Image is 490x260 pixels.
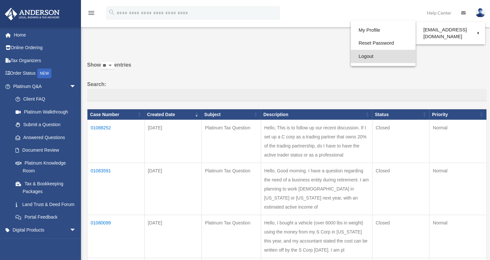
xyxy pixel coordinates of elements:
a: Platinum Walkthrough [9,105,83,118]
label: Show entries [87,60,487,76]
td: Hello, Good morning. I have a question regarding the need of a business entity during retirement.... [261,163,372,215]
td: Closed [372,215,429,258]
a: Platinum Knowledge Room [9,157,83,177]
td: Platinum Tax Question [202,215,261,258]
td: Platinum Tax Question [202,120,261,163]
a: menu [87,11,95,17]
td: [DATE] [144,120,202,163]
td: Platinum Tax Question [202,163,261,215]
th: Case Number: activate to sort column ascending [87,109,145,120]
td: [DATE] [144,163,202,215]
a: Home [5,28,86,41]
a: Tax & Bookkeeping Packages [9,177,83,198]
th: Status: activate to sort column ascending [372,109,429,120]
a: Platinum Q&Aarrow_drop_down [5,80,83,93]
a: My Profile [351,24,416,37]
span: arrow_drop_down [70,223,83,237]
a: Portal Feedback [9,211,83,224]
i: search [108,9,115,16]
th: Priority: activate to sort column ascending [429,109,487,120]
a: Order StatusNEW [5,67,86,80]
td: Hello, I bought a vehicle (over 6000 lbs in weight) using the money from my S Corp in [US_STATE] ... [261,215,372,258]
td: 01088252 [87,120,145,163]
a: Reset Password [351,37,416,50]
a: Online Ordering [5,41,86,54]
a: [EMAIL_ADDRESS][DOMAIN_NAME] [416,24,485,43]
td: Hello, This is to follow up our recent discussion. If I set up a C corp as a trading partner that... [261,120,372,163]
a: Submit a Question [9,118,83,131]
td: 01083591 [87,163,145,215]
img: Anderson Advisors Platinum Portal [3,8,62,20]
td: [DATE] [144,215,202,258]
span: arrow_drop_down [70,80,83,93]
input: Search: [87,89,487,101]
a: Logout [351,50,416,63]
a: Tax Organizers [5,54,86,67]
label: Search: [87,80,487,101]
a: Document Review [9,144,83,157]
th: Subject: activate to sort column ascending [202,109,261,120]
img: User Pic [475,8,485,17]
td: Normal [429,120,487,163]
td: 01080099 [87,215,145,258]
select: Showentries [101,62,114,70]
a: Land Trust & Deed Forum [9,198,83,211]
td: Normal [429,215,487,258]
i: menu [87,9,95,17]
div: NEW [37,69,51,78]
a: Answered Questions [9,131,79,144]
span: arrow_drop_down [70,236,83,250]
td: Normal [429,163,487,215]
th: Created Date: activate to sort column ascending [144,109,202,120]
td: Closed [372,163,429,215]
a: Digital Productsarrow_drop_down [5,223,86,236]
td: Closed [372,120,429,163]
a: My Entitiesarrow_drop_down [5,236,86,249]
th: Description: activate to sort column ascending [261,109,372,120]
a: Client FAQ [9,93,83,106]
